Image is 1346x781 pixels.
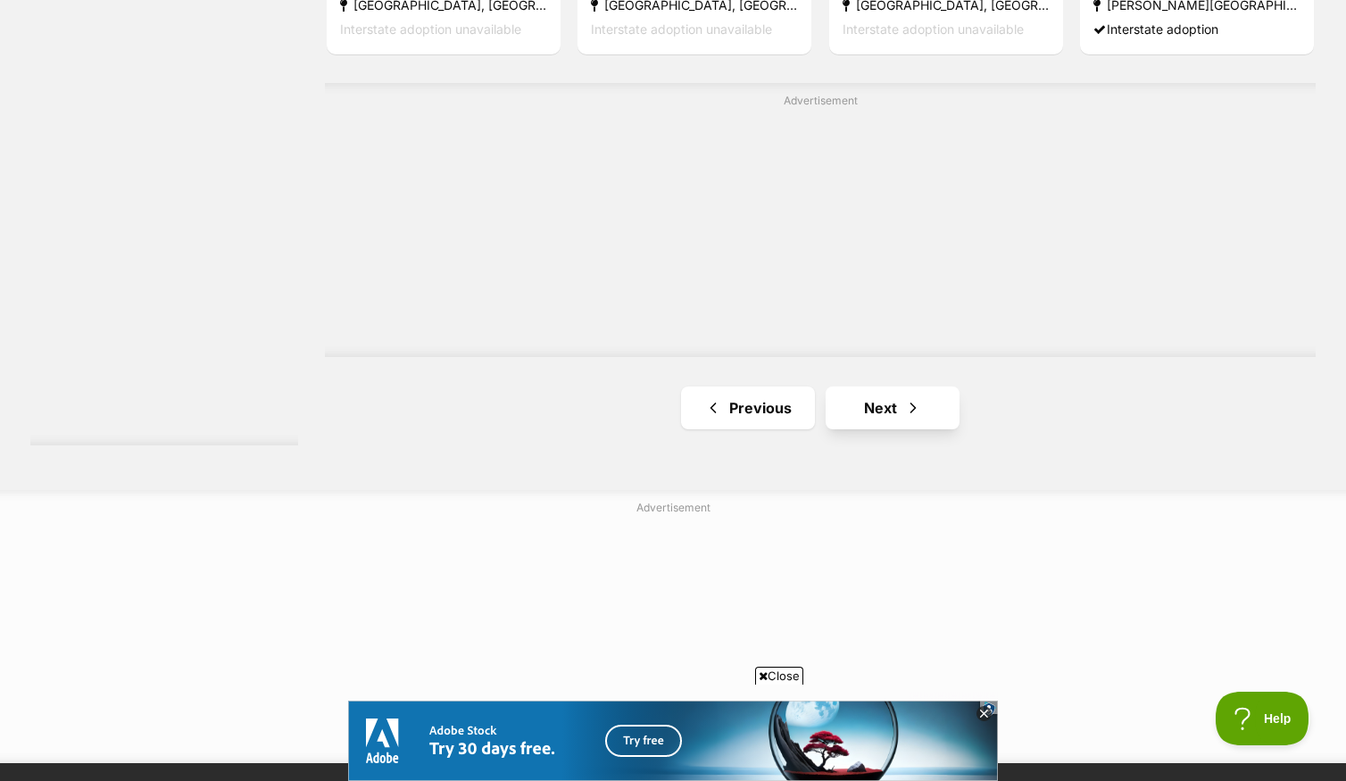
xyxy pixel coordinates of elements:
div: Advertisement [325,83,1316,357]
span: Interstate adoption unavailable [843,21,1024,37]
iframe: Advertisement [387,116,1253,339]
span: Close [755,667,803,685]
iframe: Advertisement [348,692,998,772]
div: Interstate adoption [1093,17,1300,41]
a: Previous page [681,386,815,429]
iframe: Help Scout Beacon - Open [1216,692,1310,745]
iframe: Advertisement [240,522,1106,745]
nav: Pagination [325,386,1316,429]
span: Interstate adoption unavailable [340,21,521,37]
span: Interstate adoption unavailable [591,21,772,37]
a: Privacy Notification [632,2,650,16]
img: consumer-privacy-logo.png [634,2,648,16]
a: Next page [826,386,960,429]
